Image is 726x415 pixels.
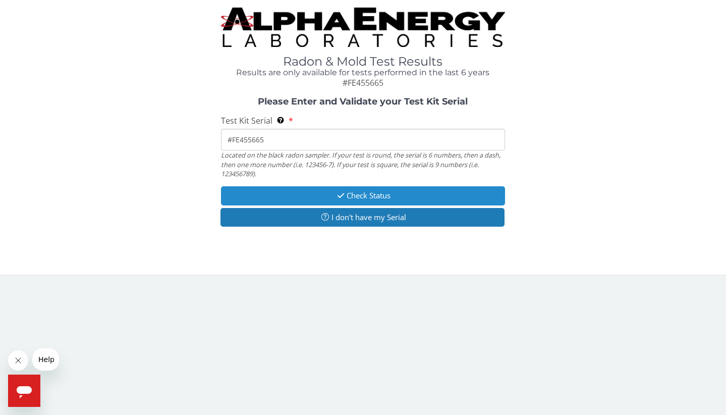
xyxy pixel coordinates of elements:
span: #FE455665 [343,77,383,88]
div: Located on the black radon sampler. If your test is round, the serial is 6 numbers, then a dash, ... [221,150,506,178]
h1: Radon & Mold Test Results [221,55,506,68]
h4: Results are only available for tests performed in the last 6 years [221,68,506,77]
button: I don't have my Serial [220,208,505,227]
img: TightCrop.jpg [221,8,506,47]
strong: Please Enter and Validate your Test Kit Serial [258,96,468,107]
iframe: Button to launch messaging window [8,375,40,407]
button: Check Status [221,186,506,205]
iframe: Close message [8,350,28,371]
iframe: Message from company [32,348,59,371]
span: Test Kit Serial [221,115,272,126]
